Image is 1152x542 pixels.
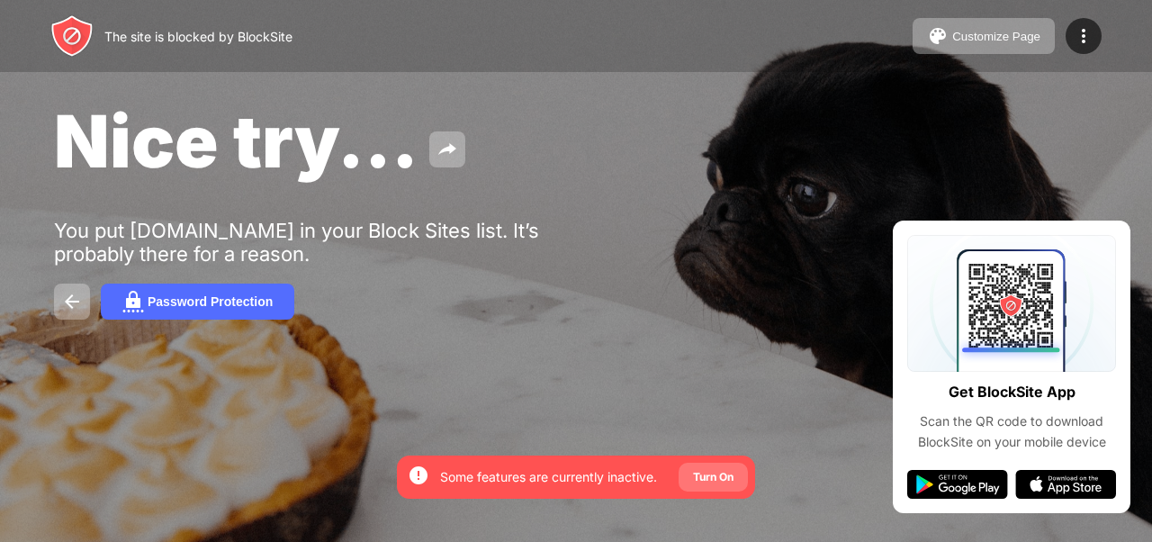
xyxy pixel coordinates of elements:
[693,468,733,486] div: Turn On
[54,219,610,266] div: You put [DOMAIN_NAME] in your Block Sites list. It’s probably there for a reason.
[952,30,1040,43] div: Customize Page
[122,291,144,312] img: password.svg
[408,465,429,486] img: error-circle-white.svg
[907,411,1116,452] div: Scan the QR code to download BlockSite on your mobile device
[61,291,83,312] img: back.svg
[50,14,94,58] img: header-logo.svg
[907,470,1008,499] img: google-play.svg
[1073,25,1094,47] img: menu-icon.svg
[148,294,273,309] div: Password Protection
[436,139,458,160] img: share.svg
[101,284,294,320] button: Password Protection
[1015,470,1116,499] img: app-store.svg
[104,29,292,44] div: The site is blocked by BlockSite
[927,25,949,47] img: pallet.svg
[54,97,418,185] span: Nice try...
[440,468,657,486] div: Some features are currently inactive.
[913,18,1055,54] button: Customize Page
